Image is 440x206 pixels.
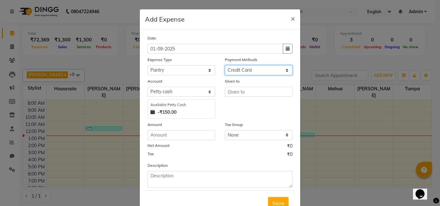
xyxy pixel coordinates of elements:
[287,143,292,151] span: ₹0
[148,143,169,148] label: Net Amount
[148,57,172,63] label: Expense Type
[145,14,185,24] h5: Add Expense
[148,35,156,41] label: Date
[285,9,300,27] button: Close
[225,122,243,128] label: Tax Group
[291,13,295,23] span: ×
[148,130,215,140] input: Amount
[148,151,154,157] label: Tax
[225,87,292,97] input: Given to
[225,78,240,84] label: Given to
[148,122,162,128] label: Amount
[148,163,168,168] label: Description
[287,151,292,159] span: ₹0
[148,78,162,84] label: Account
[225,57,257,63] label: Payment Methods
[150,102,212,108] div: Available Petty Cash
[158,109,177,116] strong: -₹150.00
[413,180,434,200] iframe: chat widget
